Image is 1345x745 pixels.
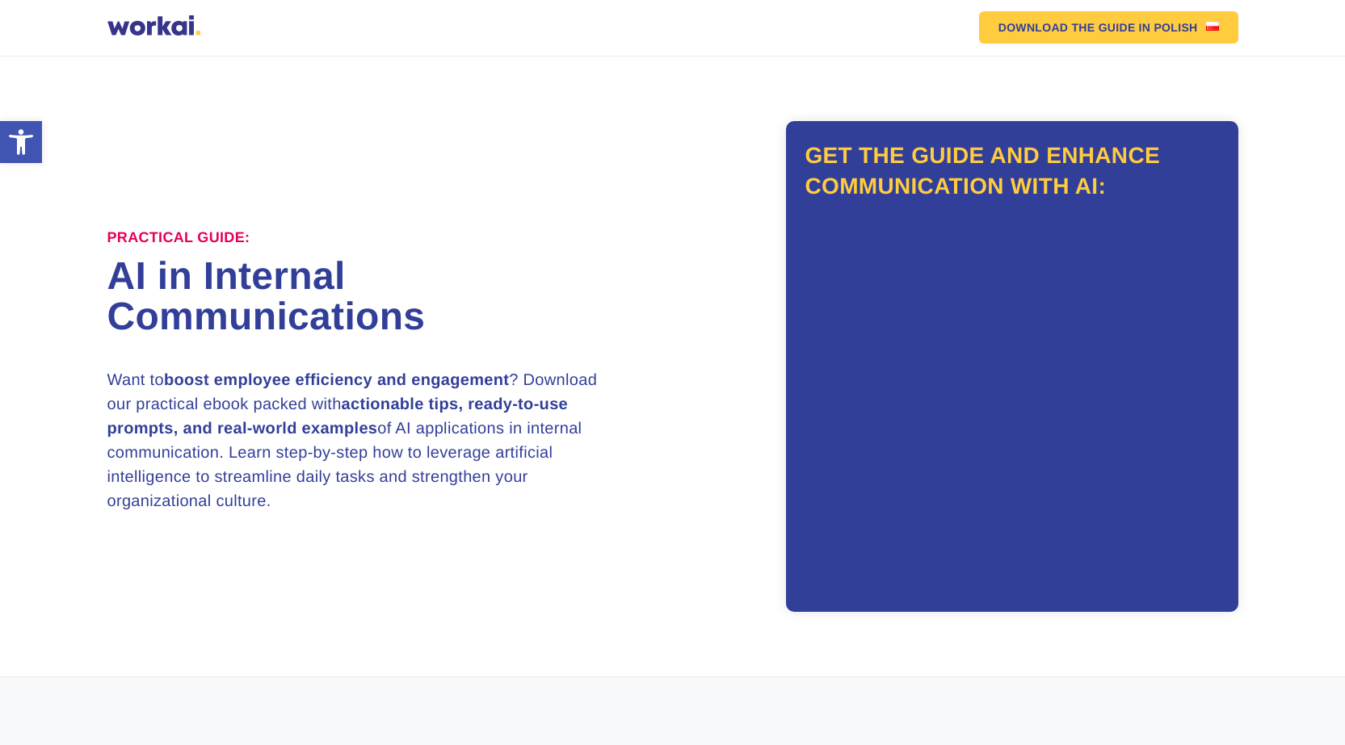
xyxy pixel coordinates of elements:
[164,371,509,389] strong: boost employee efficiency and engagement
[107,257,673,337] h1: AI in Internal Communications
[806,220,1218,582] iframe: Form 0
[107,229,250,247] label: Practical Guide:
[998,22,1136,33] em: DOWNLOAD THE GUIDE
[1206,22,1219,31] img: US flag
[107,368,616,513] h3: Want to ? Download our practical ebook packed with of AI applications in internal communication. ...
[805,140,1219,202] h2: Get the guide and enhance communication with AI:
[979,11,1238,44] a: DOWNLOAD THE GUIDEIN POLISHUS flag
